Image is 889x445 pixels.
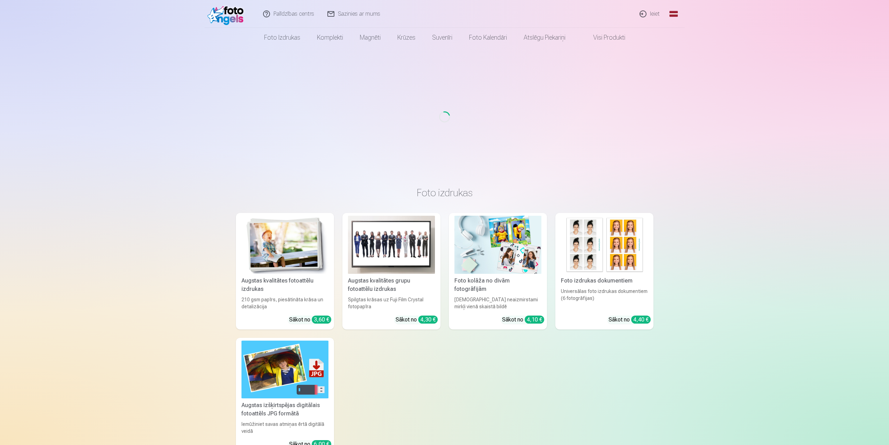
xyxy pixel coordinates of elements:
a: Krūzes [389,28,424,47]
a: Komplekti [309,28,351,47]
div: Sākot no [289,316,331,324]
a: Magnēti [351,28,389,47]
a: Atslēgu piekariņi [515,28,574,47]
a: Suvenīri [424,28,461,47]
div: 4,40 € [631,316,651,324]
div: 4,10 € [525,316,544,324]
div: [DEMOGRAPHIC_DATA] neaizmirstami mirkļi vienā skaistā bildē [452,296,544,310]
div: Foto kolāža no divām fotogrāfijām [452,277,544,293]
div: Universālas foto izdrukas dokumentiem (6 fotogrāfijas) [558,288,651,310]
a: Augstas kvalitātes grupu fotoattēlu izdrukasAugstas kvalitātes grupu fotoattēlu izdrukasSpilgtas ... [342,213,440,329]
div: Sākot no [609,316,651,324]
div: Iemūžiniet savas atmiņas ērtā digitālā veidā [239,421,331,435]
h3: Foto izdrukas [241,186,648,199]
div: 210 gsm papīrs, piesātināta krāsa un detalizācija [239,296,331,310]
div: Sākot no [396,316,438,324]
img: Foto izdrukas dokumentiem [561,216,648,274]
div: Augstas kvalitātes grupu fotoattēlu izdrukas [345,277,438,293]
img: /fa1 [207,3,247,25]
a: Visi produkti [574,28,634,47]
div: Foto izdrukas dokumentiem [558,277,651,285]
img: Foto kolāža no divām fotogrāfijām [454,216,541,274]
div: 4,30 € [418,316,438,324]
div: Augstas izšķirtspējas digitālais fotoattēls JPG formātā [239,401,331,418]
a: Foto kolāža no divām fotogrāfijāmFoto kolāža no divām fotogrāfijām[DEMOGRAPHIC_DATA] neaizmirstam... [449,213,547,329]
a: Foto izdrukas dokumentiemFoto izdrukas dokumentiemUniversālas foto izdrukas dokumentiem (6 fotogr... [555,213,653,329]
div: Sākot no [502,316,544,324]
div: 3,60 € [312,316,331,324]
a: Foto izdrukas [256,28,309,47]
div: Spilgtas krāsas uz Fuji Film Crystal fotopapīra [345,296,438,310]
img: Augstas izšķirtspējas digitālais fotoattēls JPG formātā [241,341,328,399]
img: Augstas kvalitātes grupu fotoattēlu izdrukas [348,216,435,274]
img: Augstas kvalitātes fotoattēlu izdrukas [241,216,328,274]
a: Foto kalendāri [461,28,515,47]
div: Augstas kvalitātes fotoattēlu izdrukas [239,277,331,293]
a: Augstas kvalitātes fotoattēlu izdrukasAugstas kvalitātes fotoattēlu izdrukas210 gsm papīrs, piesā... [236,213,334,329]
